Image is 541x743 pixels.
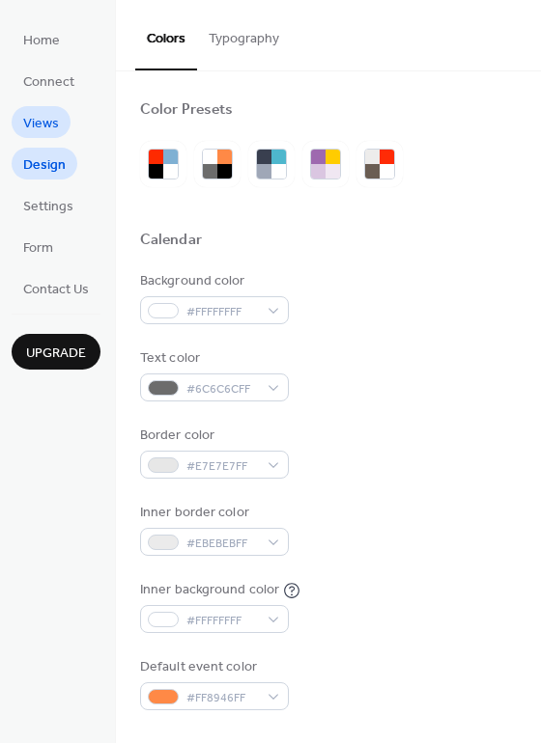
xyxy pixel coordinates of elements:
span: #FF8946FF [186,688,258,708]
button: Upgrade [12,334,100,370]
a: Contact Us [12,272,100,304]
a: Views [12,106,71,138]
div: Default event color [140,657,285,677]
div: Border color [140,426,285,446]
span: Connect [23,72,74,93]
div: Calendar [140,231,202,251]
div: Text color [140,348,285,369]
span: #EBEBEBFF [186,534,258,554]
a: Home [12,23,71,55]
span: Design [23,155,66,176]
span: Settings [23,197,73,217]
a: Form [12,231,65,262]
div: Background color [140,271,285,291]
span: Views [23,114,59,134]
div: Inner background color [140,580,279,600]
div: Color Presets [140,100,233,121]
div: Inner border color [140,503,285,523]
span: Home [23,31,60,51]
a: Design [12,148,77,179]
span: #FFFFFFFF [186,611,258,631]
a: Connect [12,65,86,96]
a: Settings [12,189,85,221]
span: Contact Us [23,280,89,300]
span: #FFFFFFFF [186,302,258,322]
span: #6C6C6CFF [186,379,258,399]
span: Upgrade [26,344,86,364]
span: Form [23,238,53,259]
span: #E7E7E7FF [186,456,258,477]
